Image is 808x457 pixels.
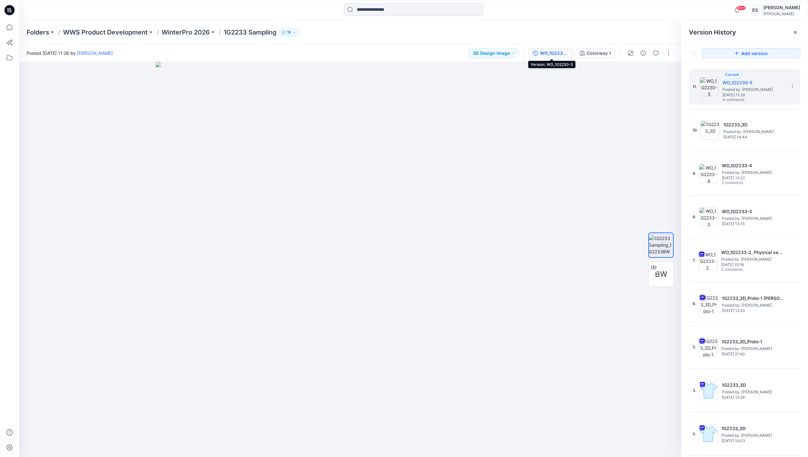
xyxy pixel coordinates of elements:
[721,425,785,432] h5: 1G2233_3D
[540,50,569,57] div: WO_1G2230-5
[722,169,785,176] span: Posted by: Eugenia Smirnova
[77,50,113,56] a: [PERSON_NAME]
[763,11,800,16] div: [PERSON_NAME]
[699,424,718,443] img: 1G2233_3D
[689,29,736,36] span: Version History
[702,48,800,58] button: Add version
[722,79,786,86] h5: WO_1G2230-5
[723,121,787,129] h5: 1G2233_3D
[699,338,718,357] img: 1G2233_3D_Proto-1
[722,389,785,395] span: Posted by: Signe Korfa
[279,28,299,37] button: 16
[722,381,785,389] h5: 1G2233_3D
[722,222,785,226] span: [DATE] 13:15
[721,249,785,256] h5: WO_1G2233-2, Physical sample
[27,50,113,56] span: Posted [DATE] 11:26 by
[587,50,611,57] div: Colorway 1
[693,171,696,176] span: 9.
[698,251,717,270] img: WO_1G2233-2, Physical sample
[721,352,785,356] span: [DATE] 21:40
[699,207,718,226] img: WO_1G2233-3
[722,98,767,103] span: 4 comments
[722,86,786,93] span: Posted by: Eugenia Smirnova
[721,338,785,346] h5: 1G2233_3D_Proto-1
[723,135,787,139] span: [DATE] 14:44
[701,121,720,140] img: 1G2233_3D
[722,295,785,302] h5: 1G2233_3D_Proto-1 Annis version, modified pieces replaced
[655,269,667,280] span: BW
[722,162,785,169] h5: WO_1G2233-4
[529,48,573,58] button: WO_1G2230-5
[649,235,673,255] img: 1G2233 Sampling_1G2233BW
[721,263,785,267] span: [DATE] 15:18
[722,302,785,308] span: Posted by: Anni Anttila
[723,129,787,135] span: Posted by: Signe Korfa
[793,30,798,35] button: Close
[693,301,696,307] span: 6.
[693,388,696,393] span: 3.
[693,214,696,220] span: 8.
[693,257,696,263] span: 7.
[722,395,785,400] span: [DATE] 15:29
[721,346,785,352] span: Posted by: Eugenia Smirnova
[736,5,746,10] span: 99+
[693,127,698,133] span: 10.
[287,29,291,36] p: 16
[63,28,148,37] a: WWS Product Development
[722,176,785,180] span: [DATE] 13:22
[722,93,786,97] span: [DATE] 11:26
[700,77,719,96] img: WO_1G2230-5
[576,48,615,58] button: Colorway 1
[693,431,696,437] span: 2.
[224,28,277,37] p: 1G2233 Sampling
[722,208,785,215] h5: WO_1G2233-3
[699,164,718,183] img: WO_1G2233-4
[699,294,718,313] img: 1G2233_3D_Proto-1 Annis version, modified pieces replaced
[763,4,800,11] div: [PERSON_NAME]
[27,28,49,37] a: Folders
[162,28,210,37] a: WinterPro 2026
[156,62,545,457] img: eyJhbGciOiJIUzI1NiIsImtpZCI6IjAiLCJzbHQiOiJzZXMiLCJ0eXAiOiJKV1QifQ.eyJkYXRhIjp7InR5cGUiOiJzdG9yYW...
[699,381,718,400] img: 1G2233_3D
[721,267,766,272] span: 5 comments
[721,439,785,443] span: [DATE] 10:03
[722,308,785,313] span: [DATE] 12:23
[638,48,648,58] button: Details
[693,84,697,90] span: 11.
[693,344,696,350] span: 5.
[722,215,785,222] span: Posted by: Eugenia Smirnova
[689,48,699,58] button: Show Hidden Versions
[722,181,766,186] span: 2 comments
[725,72,739,77] span: Current
[721,432,785,439] span: Posted by: Signe Korfa
[721,256,785,263] span: Posted by: Pihla Monter
[749,4,761,16] div: ES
